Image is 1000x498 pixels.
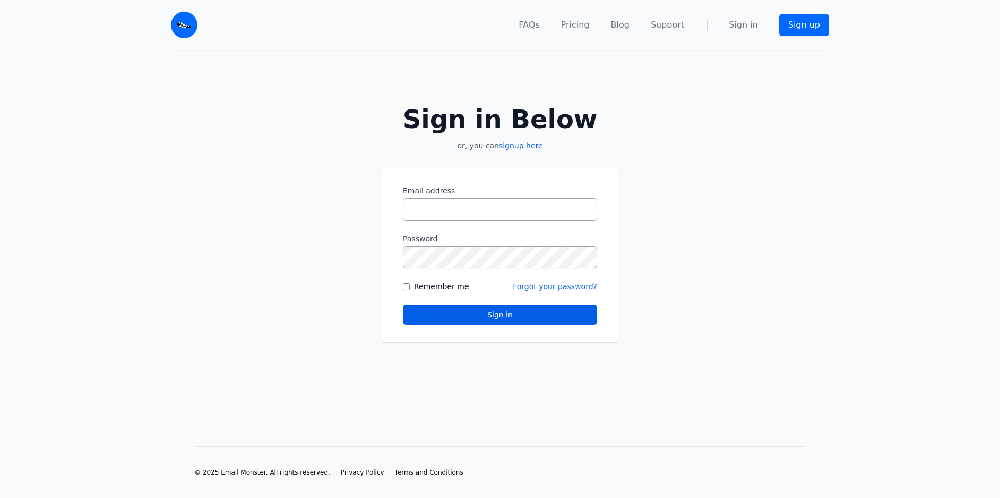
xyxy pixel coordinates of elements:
[513,282,597,291] a: Forgot your password?
[381,106,619,132] h2: Sign in Below
[403,305,597,325] button: Sign in
[499,141,543,150] a: signup here
[651,19,684,31] a: Support
[403,233,597,244] label: Password
[395,468,463,477] a: Terms and Conditions
[519,19,539,31] a: FAQs
[381,140,619,151] p: or, you can
[611,19,630,31] a: Blog
[341,468,384,477] a: Privacy Policy
[561,19,590,31] a: Pricing
[194,468,330,477] li: © 2025 Email Monster. All rights reserved.
[414,281,469,292] label: Remember me
[403,185,597,196] label: Email address
[729,19,758,31] a: Sign in
[779,14,829,36] a: Sign up
[171,12,197,38] img: Email Monster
